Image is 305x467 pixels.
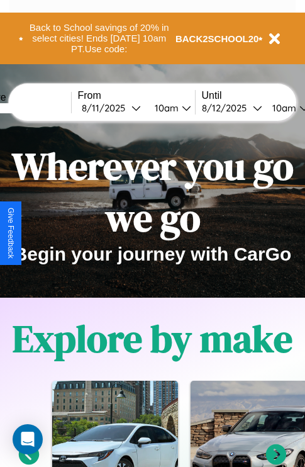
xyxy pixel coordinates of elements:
[266,102,299,114] div: 10am
[78,101,145,115] button: 8/11/2025
[82,102,131,114] div: 8 / 11 / 2025
[148,102,182,114] div: 10am
[13,424,43,454] div: Open Intercom Messenger
[175,33,259,44] b: BACK2SCHOOL20
[6,208,15,259] div: Give Feedback
[13,313,292,364] h1: Explore by make
[78,90,195,101] label: From
[202,102,253,114] div: 8 / 12 / 2025
[23,19,175,58] button: Back to School savings of 20% in select cities! Ends [DATE] 10am PT.Use code:
[145,101,195,115] button: 10am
